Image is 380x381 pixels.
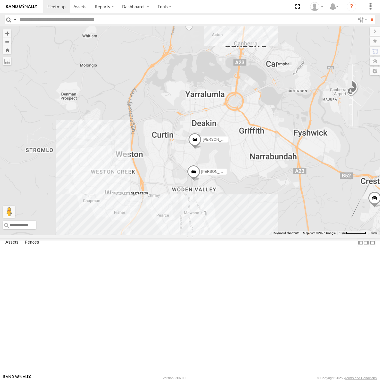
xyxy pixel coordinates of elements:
i: ? [347,2,356,11]
a: Visit our Website [3,375,31,381]
label: Dock Summary Table to the Left [357,238,363,247]
label: Map Settings [370,67,380,75]
img: rand-logo.svg [6,4,37,9]
button: Keyboard shortcuts [273,231,299,235]
button: Zoom out [3,37,11,46]
button: Zoom Home [3,46,11,54]
span: [PERSON_NAME] [203,137,232,142]
div: Version: 306.00 [163,376,185,380]
button: Drag Pegman onto the map to open Street View [3,206,15,218]
div: © Copyright 2025 - [317,376,377,380]
button: Map scale: 1 km per 64 pixels [337,231,368,235]
span: [PERSON_NAME] [201,169,231,174]
a: Terms and Conditions [345,376,377,380]
button: Zoom in [3,29,11,37]
label: Fences [22,238,42,247]
label: Search Query [13,15,17,24]
div: Helen Mason [308,2,325,11]
label: Measure [3,57,11,65]
label: Dock Summary Table to the Right [363,238,369,247]
a: Terms (opens in new tab) [371,232,377,234]
label: Search Filter Options [355,15,368,24]
span: Map data ©2025 Google [303,231,336,235]
label: Assets [2,238,21,247]
label: Hide Summary Table [369,238,375,247]
span: 1 km [339,231,346,235]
